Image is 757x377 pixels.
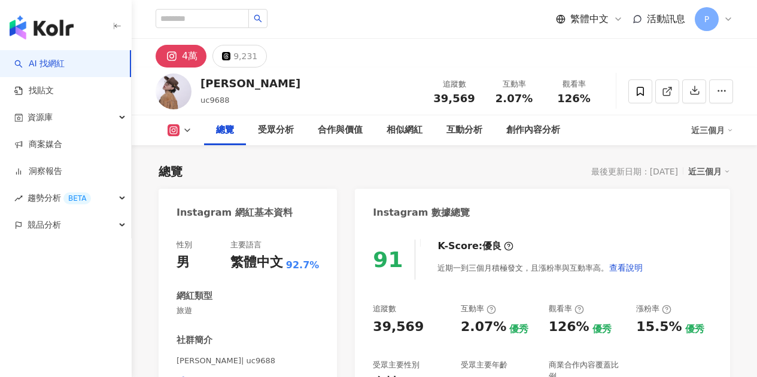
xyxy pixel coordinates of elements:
[177,355,319,366] span: [PERSON_NAME]| uc9688
[28,104,53,131] span: 資源庫
[482,240,501,253] div: 優良
[286,259,320,272] span: 92.7%
[177,290,212,302] div: 網紅類型
[609,263,643,272] span: 查看說明
[431,78,477,90] div: 追蹤數
[461,318,506,336] div: 2.07%
[258,123,294,137] div: 受眾分析
[230,240,262,250] div: 主要語言
[636,318,682,336] div: 15.5%
[373,318,424,336] div: 39,569
[551,78,597,90] div: 觀看率
[691,121,733,140] div: 近三個月
[549,318,589,336] div: 126%
[373,360,419,370] div: 受眾主要性別
[318,123,363,137] div: 合作與價值
[461,304,496,314] div: 互動率
[233,48,257,65] div: 9,231
[437,240,513,253] div: K-Score :
[446,123,482,137] div: 互動分析
[373,247,403,272] div: 91
[461,360,507,370] div: 受眾主要年齡
[387,123,422,137] div: 相似網紅
[509,323,528,336] div: 優秀
[216,123,234,137] div: 總覽
[177,240,192,250] div: 性別
[688,164,730,179] div: 近三個月
[177,206,293,219] div: Instagram 網紅基本資料
[156,45,206,68] button: 4萬
[549,304,584,314] div: 觀看率
[177,305,319,316] span: 旅遊
[14,139,62,151] a: 商案媒合
[557,93,591,105] span: 126%
[177,253,190,272] div: 男
[609,256,643,280] button: 查看說明
[495,93,533,105] span: 2.07%
[685,323,704,336] div: 優秀
[491,78,537,90] div: 互動率
[230,253,283,272] div: 繁體中文
[254,14,262,23] span: search
[200,96,229,105] span: uc9688
[10,16,74,39] img: logo
[212,45,267,68] button: 9,231
[28,212,61,238] span: 競品分析
[373,304,396,314] div: 追蹤數
[182,48,197,65] div: 4萬
[159,163,183,180] div: 總覽
[647,13,685,24] span: 活動訊息
[570,13,609,26] span: 繁體中文
[177,334,212,347] div: 社群簡介
[200,76,300,91] div: [PERSON_NAME]
[437,256,643,280] div: 近期一到三個月積極發文，且漲粉率與互動率高。
[14,85,54,97] a: 找貼文
[592,323,612,336] div: 優秀
[433,92,475,105] span: 39,569
[14,194,23,203] span: rise
[636,304,671,314] div: 漲粉率
[14,165,62,177] a: 洞察報告
[591,167,678,176] div: 最後更新日期：[DATE]
[506,123,560,137] div: 創作內容分析
[14,58,65,70] a: searchAI 找網紅
[373,206,470,219] div: Instagram 數據總覽
[28,185,91,212] span: 趨勢分析
[156,73,191,109] img: KOL Avatar
[63,192,91,204] div: BETA
[704,13,709,26] span: P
